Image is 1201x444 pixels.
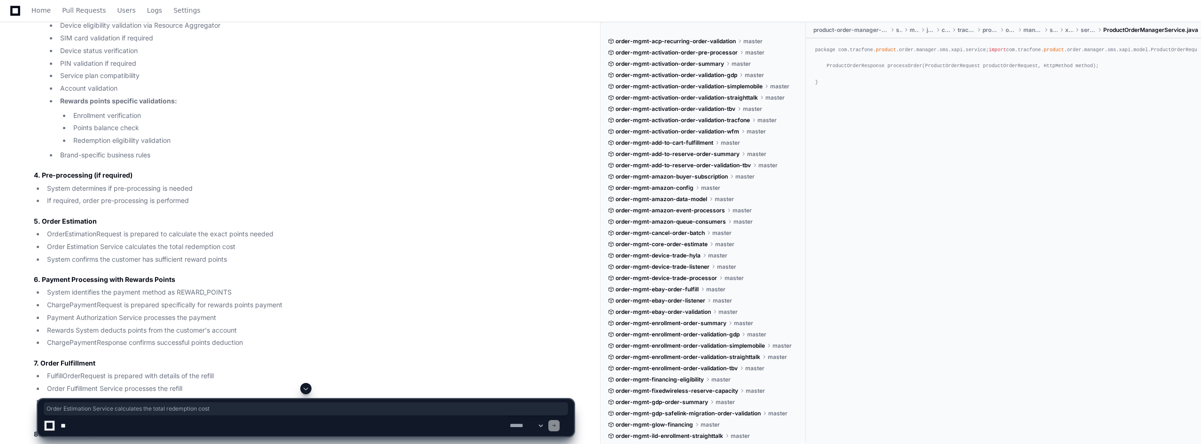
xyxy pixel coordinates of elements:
span: order-mgmt-device-trade-listener [616,263,710,271]
span: master [718,308,738,316]
span: product-order-manager-sms-xapi [813,26,889,34]
li: SIM card validation if required [57,33,574,44]
span: master [768,353,787,361]
li: FulfillOrderRequest is prepared with details of the refill [44,371,574,382]
span: Pull Requests [62,8,106,13]
span: master [706,286,725,293]
li: Order Estimation Service calculates the total redemption cost [44,241,574,252]
span: master [712,229,732,237]
span: master [770,83,789,90]
span: order-mgmt-activation-order-pre-processor [616,49,738,56]
li: ChargePaymentRequest is prepared specifically for rewards points payment [44,300,574,311]
span: master [732,60,751,68]
span: master [701,184,720,192]
span: order-mgmt-enrollment-order-validation-straighttalk [616,353,760,361]
span: master [708,252,727,259]
li: Brand-specific business rules [57,150,574,161]
span: master [717,263,736,271]
span: order-mgmt-amazon-config [616,184,694,192]
span: master [757,117,777,124]
li: Payment Authorization Service processes the payment [44,312,574,323]
span: master [747,331,766,338]
span: order-mgmt-enrollment-order-validation-gdp [616,331,740,338]
span: manager [1023,26,1042,34]
span: master [733,207,752,214]
span: master [743,105,762,113]
span: master [713,297,732,304]
li: System identifies the payment method as REWARD_POINTS [44,287,574,298]
span: order-mgmt-enrollment-order-summary [616,319,726,327]
span: order-mgmt-cancel-order-batch [616,229,705,237]
li: Account validation [57,83,574,94]
li: PIN validation if required [57,58,574,69]
span: master [745,49,764,56]
span: product [983,26,998,34]
span: ProductOrderManagerService.java [1103,26,1198,34]
li: Device status verification [57,46,574,56]
span: product [1044,47,1064,53]
span: order-mgmt-device-trade-processor [616,274,717,282]
span: order-mgmt-add-to-reserve-order-summary [616,150,740,158]
li: Device eligibility validation via Resource Aggregator [57,20,574,31]
span: Home [31,8,51,13]
span: sms [1050,26,1058,34]
h3: 4. Pre-processing (if required) [34,171,574,180]
span: import [989,47,1006,53]
span: order-mgmt-add-to-cart-fulfillment [616,139,713,147]
li: Points balance check [70,123,574,133]
span: tracfone [958,26,975,34]
span: service [1081,26,1096,34]
span: order-mgmt-activation-order-validation-straighttalk [616,94,758,101]
span: order-mgmt-device-trade-hyla [616,252,701,259]
span: Order Estimation Service calculates the total redemption cost [47,405,565,413]
span: master [743,38,763,45]
span: order-mgmt-ebay-order-listener [616,297,705,304]
span: order-mgmt-amazon-event-processors [616,207,725,214]
span: master [735,173,755,180]
li: ChargePaymentResponse confirms successful points deduction [44,337,574,348]
span: order [1006,26,1016,34]
span: master [733,218,753,226]
span: Users [117,8,136,13]
div: package com.tracfone. .order.manager.sms.xapi.service; com.tracfone. .order.manager.sms.xapi.mode... [815,46,1192,86]
span: order-mgmt-amazon-queue-consumers [616,218,726,226]
span: master [765,94,785,101]
li: Service plan compatibility [57,70,574,81]
li: Rewards System deducts points from the customer's account [44,325,574,336]
span: com [942,26,950,34]
span: order-mgmt-activation-order-validation-wfm [616,128,739,135]
span: order-mgmt-ebay-order-fulfill [616,286,699,293]
span: order-mgmt-acp-recurring-order-validation [616,38,736,45]
h3: 6. Payment Processing with Rewards Points [34,275,574,284]
li: OrderEstimationRequest is prepared to calculate the exact points needed [44,229,574,240]
strong: Rewards points specific validations: [60,97,177,105]
span: Settings [173,8,200,13]
span: order-mgmt-ebay-order-validation [616,308,711,316]
span: order-mgmt-financing-eligibility [616,376,704,383]
span: order-mgmt-amazon-buyer-subscription [616,173,728,180]
li: Redemption eligibility validation [70,135,574,146]
span: src [896,26,902,34]
li: Enrollment verification [70,110,574,121]
span: master [715,195,734,203]
span: master [725,274,744,282]
span: order-mgmt-activation-order-validation-simplemobile [616,83,763,90]
span: order-mgmt-activation-order-validation-tracfone [616,117,750,124]
h3: 5. Order Estimation [34,217,574,226]
span: master [711,376,731,383]
span: order-mgmt-activation-order-summary [616,60,724,68]
span: order-mgmt-amazon-data-model [616,195,707,203]
li: Brand-specific validator performs comprehensive checks: [44,6,574,161]
span: main [910,26,919,34]
span: master [747,128,766,135]
span: master [758,162,778,169]
li: If required, order pre-processing is performed [44,195,574,206]
span: order-mgmt-core-order-estimate [616,241,708,248]
span: order-mgmt-enrollment-order-validation-simplemobile [616,342,765,350]
span: order-mgmt-add-to-reserve-order-validation-tbv [616,162,751,169]
span: order-mgmt-activation-order-validation-gdp [616,71,737,79]
span: master [715,241,734,248]
span: order-mgmt-enrollment-order-validation-tbv [616,365,738,372]
span: master [745,71,764,79]
h3: 7. Order Fulfillment [34,358,574,368]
